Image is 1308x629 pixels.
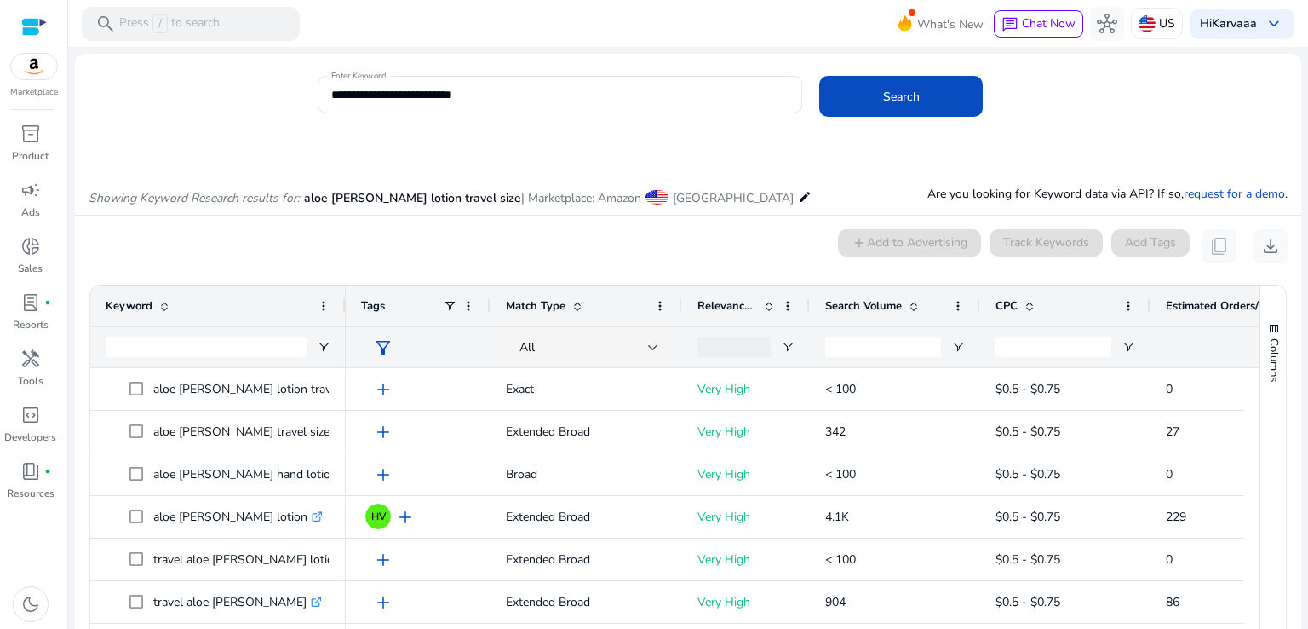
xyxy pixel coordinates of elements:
span: download [1260,236,1281,257]
span: book_4 [20,461,41,482]
span: / [152,14,168,33]
span: inventory_2 [20,124,41,144]
p: Reports [13,317,49,332]
p: Extended Broad [506,585,667,620]
span: aloe [PERSON_NAME] lotion travel size [304,190,521,206]
mat-icon: edit [798,187,812,207]
p: US [1159,9,1175,38]
button: Open Filter Menu [1122,340,1135,354]
span: add [373,465,393,485]
p: Are you looking for Keyword data via API? If so, . [927,185,1288,203]
p: aloe [PERSON_NAME] hand lotion travel size [153,457,409,492]
mat-label: Enter Keyword [331,70,386,82]
p: aloe [PERSON_NAME] lotion travel size [153,372,379,407]
input: Search Volume Filter Input [825,337,941,357]
span: CPC [995,298,1018,314]
span: add [373,550,393,570]
span: 229 [1166,509,1186,525]
span: handyman [20,349,41,369]
input: CPC Filter Input [995,337,1111,357]
button: chatChat Now [994,10,1083,38]
span: [GEOGRAPHIC_DATA] [673,190,794,206]
input: Keyword Filter Input [106,337,307,357]
span: 904 [825,594,846,610]
p: Extended Broad [506,542,667,577]
p: Very High [697,499,795,534]
span: chat [1001,16,1018,33]
img: us.svg [1139,15,1156,32]
i: Showing Keyword Research results for: [89,190,300,206]
span: lab_profile [20,292,41,313]
p: Hi [1200,18,1257,30]
button: download [1253,229,1288,263]
span: Search [883,88,920,106]
span: fiber_manual_record [44,299,51,306]
span: Estimated Orders/Month [1166,298,1268,314]
span: 0 [1166,466,1173,482]
a: request for a demo [1184,186,1285,202]
span: $0.5 - $0.75 [995,594,1060,610]
span: < 100 [825,381,856,397]
button: hub [1090,7,1124,41]
span: add [373,379,393,400]
span: fiber_manual_record [44,468,51,475]
p: Exact [506,372,667,407]
b: Karvaaa [1212,15,1257,32]
span: 0 [1166,381,1173,397]
span: add [395,507,416,528]
span: dark_mode [20,594,41,615]
span: add [373,422,393,442]
span: Columns [1266,338,1282,382]
span: All [519,339,535,355]
p: Very High [697,372,795,407]
p: Ads [21,205,40,220]
p: Extended Broad [506,414,667,449]
span: campaign [20,180,41,200]
span: 0 [1166,551,1173,568]
span: HV [371,511,386,522]
span: code_blocks [20,405,41,425]
span: Search Volume [825,298,902,314]
span: Match Type [506,298,565,314]
p: Product [12,148,49,164]
p: Very High [697,585,795,620]
p: Resources [7,486,54,501]
span: 342 [825,424,846,440]
span: filter_alt [373,338,393,358]
p: Tools [18,373,43,389]
span: $0.5 - $0.75 [995,466,1060,482]
span: 4.1K [825,509,849,525]
span: hub [1097,14,1117,34]
p: travel aloe [PERSON_NAME] [153,585,322,620]
span: What's New [917,9,984,39]
button: Open Filter Menu [317,340,330,354]
p: Extended Broad [506,499,667,534]
p: Developers [4,430,56,445]
span: < 100 [825,466,856,482]
p: aloe [PERSON_NAME] lotion [153,499,323,534]
span: $0.5 - $0.75 [995,509,1060,525]
span: $0.5 - $0.75 [995,381,1060,397]
span: Relevance Score [697,298,757,314]
p: Sales [18,261,43,276]
p: Very High [697,542,795,577]
span: $0.5 - $0.75 [995,551,1060,568]
button: Open Filter Menu [781,340,795,354]
span: search [95,14,116,34]
span: add [373,592,393,613]
span: < 100 [825,551,856,568]
span: 27 [1166,424,1179,440]
p: travel aloe [PERSON_NAME] lotion [153,542,356,577]
span: Tags [361,298,385,314]
img: amazon.svg [11,54,57,79]
p: Very High [697,457,795,492]
p: Broad [506,457,667,492]
p: Marketplace [10,86,58,99]
span: keyboard_arrow_down [1264,14,1284,34]
span: $0.5 - $0.75 [995,424,1060,440]
p: aloe [PERSON_NAME] travel size [153,414,345,449]
span: | Marketplace: Amazon [521,190,641,206]
span: Keyword [106,298,152,314]
button: Open Filter Menu [951,340,965,354]
span: Chat Now [1022,15,1076,32]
